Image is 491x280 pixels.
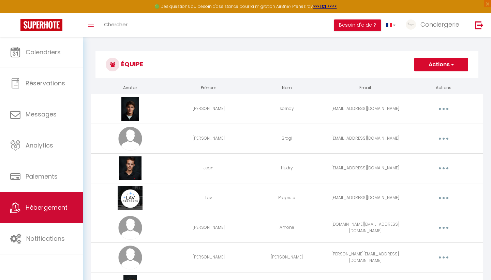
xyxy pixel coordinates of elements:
td: [EMAIL_ADDRESS][DOMAIN_NAME] [326,153,404,183]
td: [EMAIL_ADDRESS][DOMAIN_NAME] [326,124,404,153]
a: Chercher [99,13,133,37]
td: Hudry [248,153,326,183]
img: avatar.png [118,127,142,151]
span: Notifications [26,234,65,243]
td: [PERSON_NAME] [248,242,326,272]
img: logout [475,21,483,29]
td: Brogi [248,124,326,153]
span: Hébergement [26,203,68,212]
td: [DOMAIN_NAME][EMAIL_ADDRESS][DOMAIN_NAME] [326,213,404,242]
td: Proprete [248,183,326,213]
td: [EMAIL_ADDRESS][DOMAIN_NAME] [326,183,404,213]
button: Actions [414,58,468,71]
th: Nom [248,82,326,94]
th: Prénom [169,82,248,94]
span: Calendriers [26,48,61,56]
h3: Équipe [95,51,478,78]
th: Email [326,82,404,94]
td: [PERSON_NAME] [169,124,248,153]
th: Actions [404,82,483,94]
span: Chercher [104,21,128,28]
span: Conciergerie [420,20,459,29]
td: Arnone [248,213,326,242]
td: [EMAIL_ADDRESS][DOMAIN_NAME] [326,94,404,124]
img: 17412676881181.jpeg [119,156,142,180]
span: Analytics [26,141,53,150]
img: avatar.png [118,216,142,240]
img: 17412676662209.jpeg [121,97,139,121]
button: Besoin d'aide ? [334,19,381,31]
td: [PERSON_NAME] [169,242,248,272]
td: [PERSON_NAME][EMAIL_ADDRESS][DOMAIN_NAME] [326,242,404,272]
span: Messages [26,110,57,118]
img: Super Booking [20,19,62,31]
th: Avatar [91,82,169,94]
td: [PERSON_NAME] [169,94,248,124]
img: avatar.png [118,246,142,269]
img: 17481955858078.png [118,186,143,210]
a: ... Conciergerie [401,13,468,37]
td: Jean [169,153,248,183]
td: Lav [169,183,248,213]
img: ... [406,19,416,30]
td: sornay [248,94,326,124]
a: >>> ICI <<<< [313,3,337,9]
span: Réservations [26,79,65,87]
td: [PERSON_NAME] [169,213,248,242]
span: Paiements [26,172,58,181]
